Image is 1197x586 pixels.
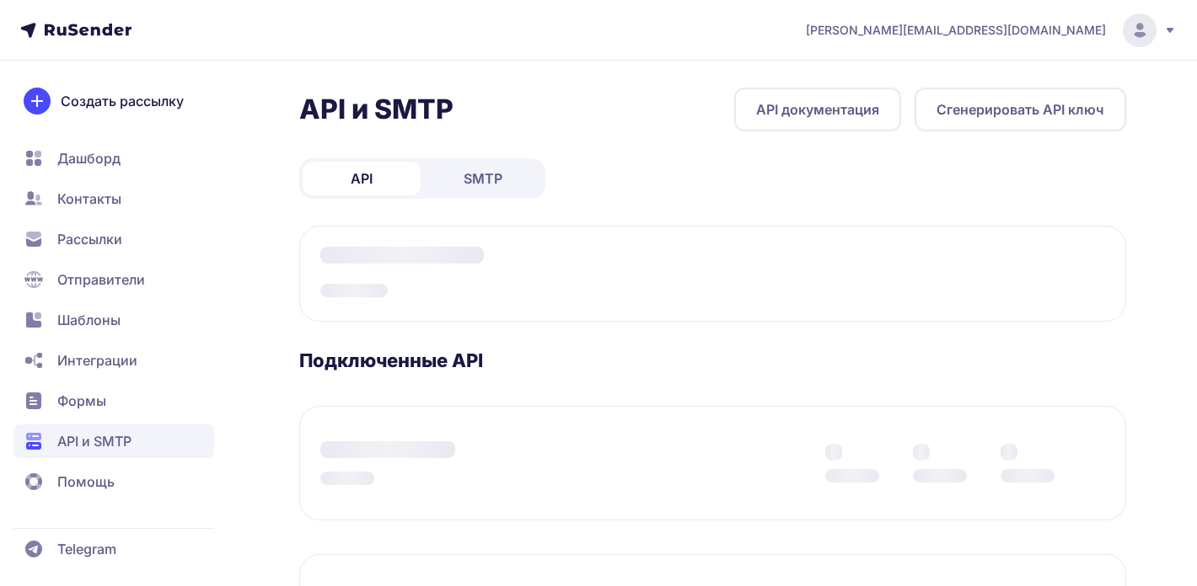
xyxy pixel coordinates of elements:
span: Создать рассылку [61,91,184,111]
span: Интеграции [57,350,137,370]
span: Формы [57,391,106,411]
h3: Подключенные API [299,349,1126,372]
span: Telegram [57,539,116,559]
span: API и SMTP [57,431,132,451]
span: Рассылки [57,229,122,249]
a: API [303,162,421,195]
a: API документация [734,88,901,131]
span: Дашборд [57,148,121,168]
span: Помощь [57,471,115,492]
span: Отправители [57,269,145,290]
a: Telegram [13,532,214,566]
span: SMTP [464,168,502,189]
button: Сгенерировать API ключ [915,88,1126,131]
a: SMTP [424,162,542,195]
span: Контакты [57,189,121,209]
span: Шаблоны [57,310,121,330]
span: [PERSON_NAME][EMAIL_ADDRESS][DOMAIN_NAME] [806,22,1106,39]
h2: API и SMTP [299,93,454,126]
span: API [351,168,373,189]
